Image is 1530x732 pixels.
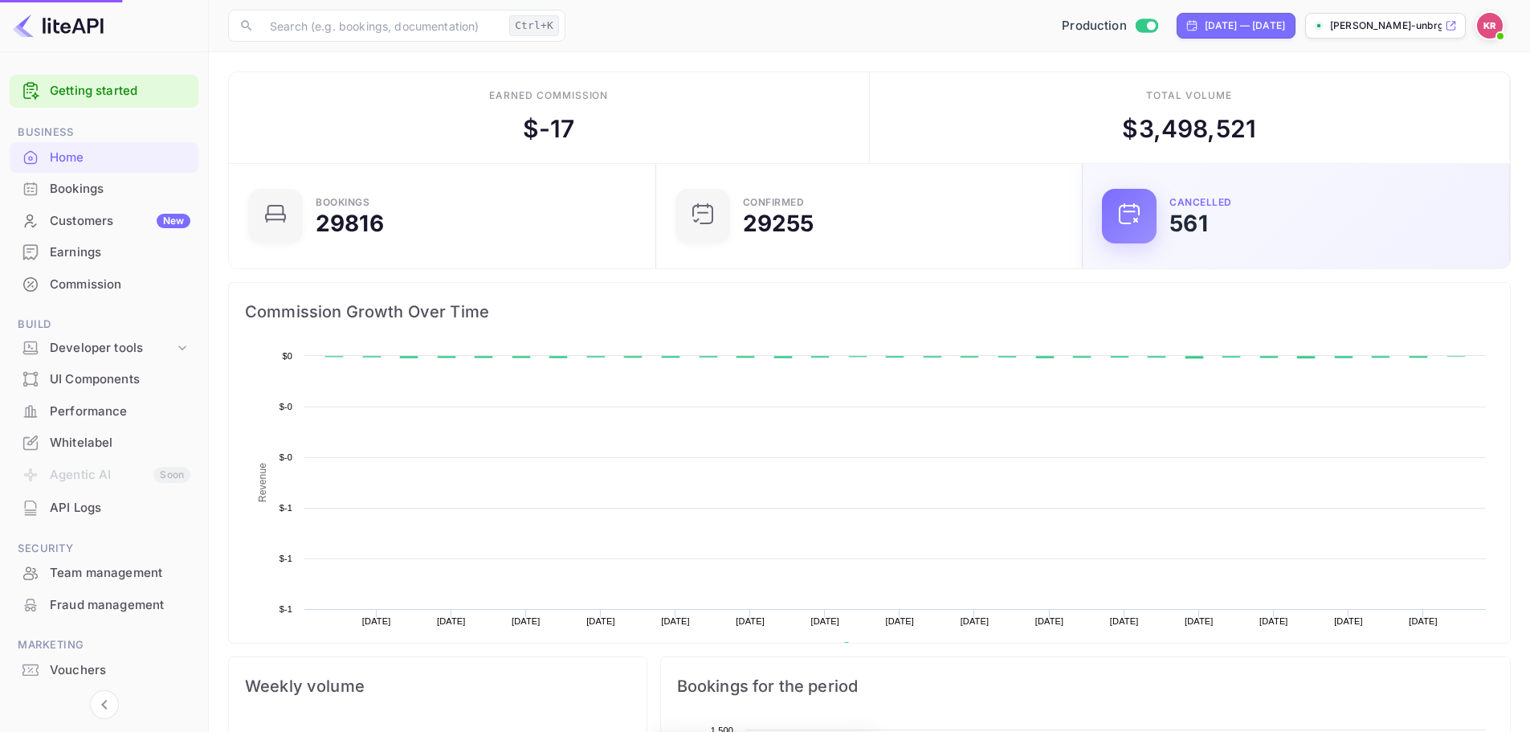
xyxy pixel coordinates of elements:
span: Security [10,540,198,558]
div: UI Components [10,364,198,395]
text: Revenue [257,463,268,502]
span: Weekly volume [245,673,630,699]
div: New [157,214,190,228]
text: [DATE] [1259,616,1288,626]
div: Earnings [10,237,198,268]
div: $ 3,498,521 [1122,111,1256,147]
text: [DATE] [437,616,466,626]
div: Commission [50,276,190,294]
div: Team management [50,564,190,583]
div: UI Components [50,370,190,389]
div: Whitelabel [50,434,190,452]
div: Home [10,142,198,174]
text: [DATE] [512,616,541,626]
div: Commission [10,269,198,301]
div: Confirmed [743,198,805,207]
div: 561 [1169,212,1207,235]
a: Whitelabel [10,427,198,457]
button: Collapse navigation [90,690,119,719]
div: API Logs [50,499,190,517]
text: [DATE] [1035,616,1064,626]
div: Click to change the date range period [1177,13,1295,39]
div: Whitelabel [10,427,198,459]
text: $-1 [279,554,292,563]
div: Total volume [1146,88,1232,103]
p: [PERSON_NAME]-unbrg.[PERSON_NAME]... [1330,18,1442,33]
div: 29816 [316,212,384,235]
text: $0 [282,351,292,361]
span: Commission Growth Over Time [245,299,1494,325]
text: [DATE] [736,616,765,626]
div: Bookings [316,198,369,207]
text: [DATE] [810,616,839,626]
img: LiteAPI logo [13,13,104,39]
span: Bookings for the period [677,673,1494,699]
a: UI Components [10,364,198,394]
div: Bookings [10,174,198,205]
div: 29255 [743,212,814,235]
a: Earnings [10,237,198,267]
text: [DATE] [1409,616,1438,626]
div: Performance [50,403,190,421]
a: Fraud management [10,590,198,620]
a: Home [10,142,198,172]
a: CustomersNew [10,206,198,235]
div: Vouchers [10,655,198,686]
div: CANCELLED [1169,198,1232,207]
a: API Logs [10,493,198,522]
a: Performance [10,396,198,426]
div: Team management [10,558,198,589]
div: Developer tools [50,339,174,358]
text: $-1 [279,604,292,614]
div: Ctrl+K [509,15,559,36]
img: Kobus Roux [1477,13,1503,39]
div: Earnings [50,243,190,262]
div: API Logs [10,493,198,524]
a: Commission [10,269,198,299]
text: [DATE] [961,616,989,626]
div: CustomersNew [10,206,198,237]
a: Bookings [10,174,198,203]
div: $ -17 [523,111,575,147]
span: Production [1062,17,1127,35]
div: Fraud management [50,596,190,615]
a: Team management [10,558,198,587]
text: [DATE] [586,616,615,626]
div: Vouchers [50,661,190,680]
span: Build [10,316,198,333]
div: Getting started [10,75,198,108]
span: Marketing [10,636,198,654]
div: Bookings [50,180,190,198]
a: Getting started [50,82,190,100]
text: [DATE] [1110,616,1139,626]
text: [DATE] [1185,616,1214,626]
div: Switch to Sandbox mode [1055,17,1164,35]
text: [DATE] [362,616,391,626]
text: $-0 [279,452,292,462]
text: $-1 [279,503,292,513]
div: Fraud management [10,590,198,621]
text: [DATE] [661,616,690,626]
div: Home [50,149,190,167]
div: Customers [50,212,190,231]
span: Business [10,124,198,141]
div: [DATE] — [DATE] [1205,18,1285,33]
div: Earned commission [489,88,608,103]
text: [DATE] [886,616,915,626]
div: Developer tools [10,334,198,362]
input: Search (e.g. bookings, documentation) [260,10,503,42]
div: Performance [10,396,198,427]
text: Revenue [857,642,898,653]
text: $-0 [279,402,292,411]
text: [DATE] [1334,616,1363,626]
a: Vouchers [10,655,198,685]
